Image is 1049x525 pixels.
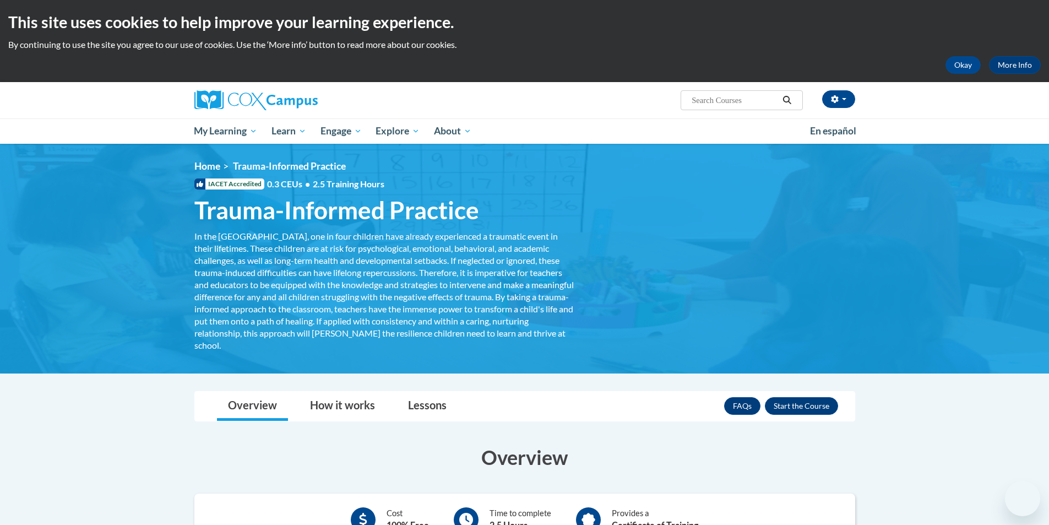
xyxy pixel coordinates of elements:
p: By continuing to use the site you agree to our use of cookies. Use the ‘More info’ button to read... [8,39,1041,51]
a: Overview [217,392,288,421]
input: Search Courses [691,94,779,107]
a: En español [803,120,863,143]
span: En español [810,125,856,137]
a: Lessons [397,392,458,421]
span: My Learning [194,125,257,138]
button: Enroll [765,397,838,415]
div: Main menu [178,118,872,144]
div: In the [GEOGRAPHIC_DATA], one in four children have already experienced a traumatic event in thei... [194,230,574,351]
span: 2.5 Training Hours [313,178,384,189]
a: FAQs [724,397,760,415]
iframe: Button to launch messaging window [1005,481,1040,516]
button: Search [779,94,795,107]
a: Explore [368,118,427,144]
a: My Learning [187,118,265,144]
a: How it works [299,392,386,421]
span: Engage [320,125,362,138]
span: Explore [376,125,420,138]
h2: This site uses cookies to help improve your learning experience. [8,11,1041,33]
a: About [427,118,479,144]
a: Cox Campus [194,90,404,110]
a: Learn [264,118,313,144]
h3: Overview [194,443,855,471]
span: • [305,178,310,189]
span: Trauma-Informed Practice [194,196,479,225]
a: Engage [313,118,369,144]
a: More Info [989,56,1041,74]
button: Account Settings [822,90,855,108]
span: Learn [271,125,306,138]
a: Home [194,160,220,172]
span: Trauma-Informed Practice [233,160,346,172]
img: Cox Campus [194,90,318,110]
span: 0.3 CEUs [267,178,384,190]
span: IACET Accredited [194,178,264,190]
button: Okay [945,56,981,74]
span: About [434,125,471,138]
